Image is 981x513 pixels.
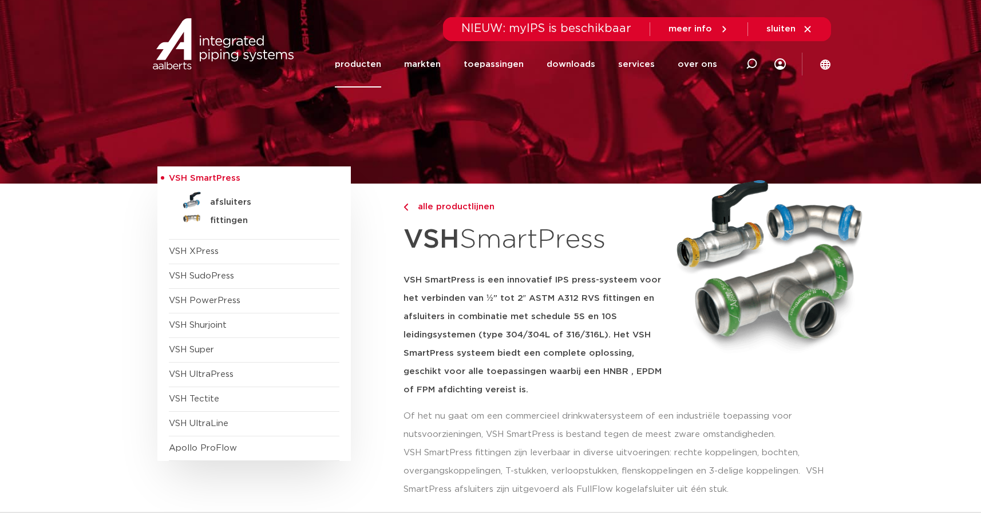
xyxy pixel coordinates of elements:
[169,191,339,209] a: afsluiters
[774,41,786,88] div: my IPS
[618,41,655,88] a: services
[404,218,662,262] h1: SmartPress
[210,216,323,226] h5: fittingen
[404,41,441,88] a: markten
[335,41,381,88] a: producten
[169,247,219,256] a: VSH XPress
[461,23,631,34] span: NIEUW: myIPS is beschikbaar
[169,296,240,305] a: VSH PowerPress
[335,41,717,88] nav: Menu
[404,200,662,214] a: alle productlijnen
[404,226,460,253] strong: VSH
[169,419,228,428] a: VSH UltraLine
[411,202,495,211] span: alle productlijnen
[169,444,237,452] a: Apollo ProFlow
[464,41,524,88] a: toepassingen
[404,407,824,499] p: Of het nu gaat om een commercieel drinkwatersysteem of een industriële toepassing voor nutsvoorzi...
[547,41,595,88] a: downloads
[169,370,234,379] a: VSH UltraPress
[678,41,717,88] a: over ons
[210,197,323,208] h5: afsluiters
[404,276,662,394] strong: VSH SmartPress is een innovatief IPS press-systeem voor het verbinden van ½” tot 2″ ASTM A312 RVS...
[169,345,214,354] a: VSH Super
[668,24,729,34] a: meer info
[668,25,712,33] span: meer info
[404,204,408,211] img: chevron-right.svg
[169,209,339,228] a: fittingen
[169,395,219,403] a: VSH Tectite
[169,272,234,280] a: VSH SudoPress
[766,24,813,34] a: sluiten
[169,321,227,329] a: VSH Shurjoint
[169,174,240,182] span: VSH SmartPress
[766,25,796,33] span: sluiten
